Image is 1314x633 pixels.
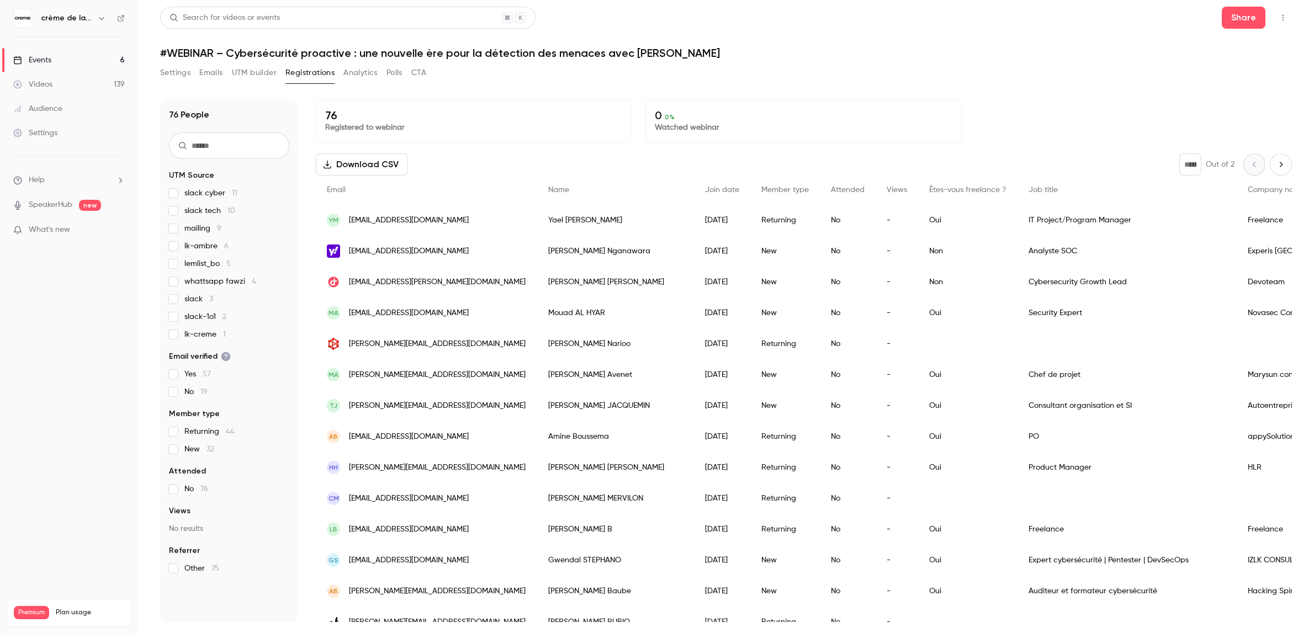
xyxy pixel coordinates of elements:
span: [PERSON_NAME][EMAIL_ADDRESS][DOMAIN_NAME] [349,369,526,381]
div: - [876,545,918,576]
img: devoteam.com [327,275,340,289]
button: Next page [1270,153,1292,175]
span: [EMAIL_ADDRESS][DOMAIN_NAME] [349,493,469,504]
span: Attended [169,466,206,477]
div: - [876,359,918,390]
span: [PERSON_NAME][EMAIL_ADDRESS][DOMAIN_NAME] [349,400,526,412]
div: Search for videos or events [169,12,280,24]
div: New [750,267,820,297]
div: Settings [13,127,57,139]
div: Chef de projet [1018,359,1237,390]
span: [EMAIL_ADDRESS][PERSON_NAME][DOMAIN_NAME] [349,276,526,288]
div: - [876,421,918,452]
div: [PERSON_NAME] MERVILON [537,483,694,514]
div: Non [918,236,1018,267]
span: 19 [200,388,208,396]
div: [DATE] [694,205,750,236]
div: Expert cybersécurité | Pentester | DevSecOps [1018,545,1237,576]
button: Settings [160,64,190,82]
div: Oui [918,545,1018,576]
li: help-dropdown-opener [13,174,125,186]
h6: crème de la crème [41,13,93,24]
button: UTM builder [232,64,277,82]
p: Watched webinar [655,122,952,133]
div: - [876,328,918,359]
div: Mouad AL HYAR [537,297,694,328]
div: Videos [13,79,52,90]
span: Email [327,186,346,194]
p: 76 [325,109,623,122]
div: No [820,359,876,390]
div: Yael [PERSON_NAME] [537,205,694,236]
h1: 76 People [169,108,209,121]
div: [DATE] [694,328,750,359]
div: [PERSON_NAME] [PERSON_NAME] [537,267,694,297]
span: 6 [224,242,229,250]
div: [PERSON_NAME] Nganawara [537,236,694,267]
span: new [79,200,101,211]
div: [PERSON_NAME] Narioo [537,328,694,359]
div: - [876,236,918,267]
div: Returning [750,514,820,545]
span: 1 [223,331,226,338]
span: Plan usage [56,608,124,617]
div: No [820,267,876,297]
img: crème de la crème [14,9,31,27]
div: [DATE] [694,267,750,297]
span: 3 [209,295,213,303]
div: Audience [13,103,62,114]
button: Registrations [285,64,335,82]
span: Views [169,506,190,517]
span: [PERSON_NAME][EMAIL_ADDRESS][DOMAIN_NAME] [349,338,526,350]
span: 11 [232,189,237,197]
div: Non [918,267,1018,297]
div: Oui [918,421,1018,452]
div: [PERSON_NAME] Baube [537,576,694,607]
div: No [820,545,876,576]
span: [EMAIL_ADDRESS][DOMAIN_NAME] [349,431,469,443]
span: AB [329,432,338,441]
span: 5 [226,260,231,268]
div: Events [13,55,51,66]
span: Attended [831,186,865,194]
p: 0 [655,109,952,122]
span: Member type [761,186,809,194]
span: 2 [222,313,226,321]
div: [DATE] [694,483,750,514]
span: Join date [705,186,739,194]
div: No [820,576,876,607]
span: Member type [169,408,220,419]
div: Returning [750,421,820,452]
div: No [820,236,876,267]
p: No results [169,523,289,534]
div: New [750,297,820,328]
div: [DATE] [694,297,750,328]
span: Premium [14,606,49,619]
span: lemlist_bo [184,258,231,269]
div: No [820,297,876,328]
span: What's new [29,224,70,236]
button: Analytics [343,64,378,82]
div: [DATE] [694,545,750,576]
span: whattsapp fawzi [184,276,256,287]
span: 0 % [665,113,675,121]
div: Product Manager [1018,452,1237,483]
div: Returning [750,483,820,514]
div: - [876,267,918,297]
span: 10 [227,207,235,215]
div: Oui [918,205,1018,236]
span: No [184,483,208,494]
span: [EMAIL_ADDRESS][DOMAIN_NAME] [349,307,469,319]
span: 9 [217,225,221,232]
span: Email verified [169,351,231,362]
div: No [820,421,876,452]
span: New [184,444,214,455]
span: LB [330,524,337,534]
button: Download CSV [316,153,408,175]
span: 44 [226,428,235,435]
div: No [820,483,876,514]
span: slack [184,294,213,305]
div: [DATE] [694,576,750,607]
span: Êtes-vous freelance ? [929,186,1006,194]
div: [DATE] [694,421,750,452]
